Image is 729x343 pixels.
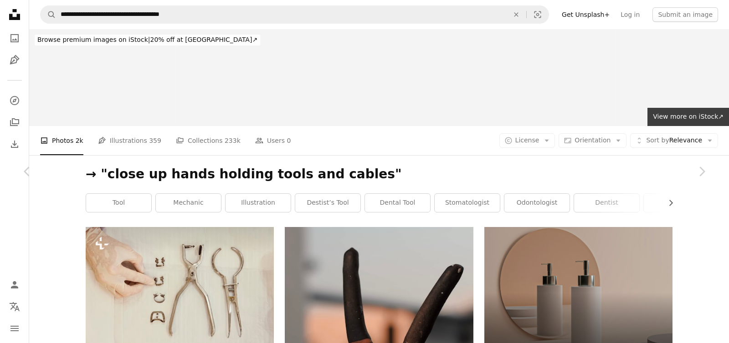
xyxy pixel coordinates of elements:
span: 0 [287,136,291,146]
span: 359 [149,136,161,146]
button: scroll list to the right [662,194,673,212]
a: destist’s tool [295,194,360,212]
button: Menu [5,319,24,338]
button: Submit an image [652,7,718,22]
button: License [499,133,555,148]
a: Get Unsplash+ [556,7,615,22]
button: Clear [506,6,526,23]
span: 20% off at [GEOGRAPHIC_DATA] ↗ [37,36,257,43]
a: Collections 233k [176,126,241,155]
a: mechanic [156,194,221,212]
a: View more on iStock↗ [647,108,729,126]
a: tool [86,194,151,212]
span: License [515,136,539,144]
form: Find visuals sitewide [40,5,549,24]
a: Users 0 [255,126,291,155]
span: Browse premium images on iStock | [37,36,150,43]
span: 233k [225,136,241,146]
button: Orientation [559,133,626,148]
button: Sort byRelevance [630,133,718,148]
a: dentistry [644,194,709,212]
a: dental tool [365,194,430,212]
a: Next [674,128,729,215]
a: Photos [5,29,24,47]
a: a pair of scissors and other tools are on a table [86,285,274,293]
a: odontologist [504,194,570,212]
a: Illustrations 359 [98,126,161,155]
button: Language [5,298,24,316]
a: Log in [615,7,645,22]
a: Log in / Sign up [5,276,24,294]
button: Visual search [527,6,549,23]
span: View more on iStock ↗ [653,113,724,120]
a: Collections [5,113,24,131]
span: Orientation [575,136,611,144]
a: dentist [574,194,639,212]
span: Sort by [646,136,669,144]
a: Illustrations [5,51,24,69]
h1: → "close up hands holding tools and cables" [86,166,673,182]
a: illustration [226,194,291,212]
a: Explore [5,91,24,110]
button: Search Unsplash [41,6,56,23]
span: Relevance [646,136,702,145]
a: Browse premium images on iStock|20% off at [GEOGRAPHIC_DATA]↗ [29,29,266,51]
a: stomatologist [435,194,500,212]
